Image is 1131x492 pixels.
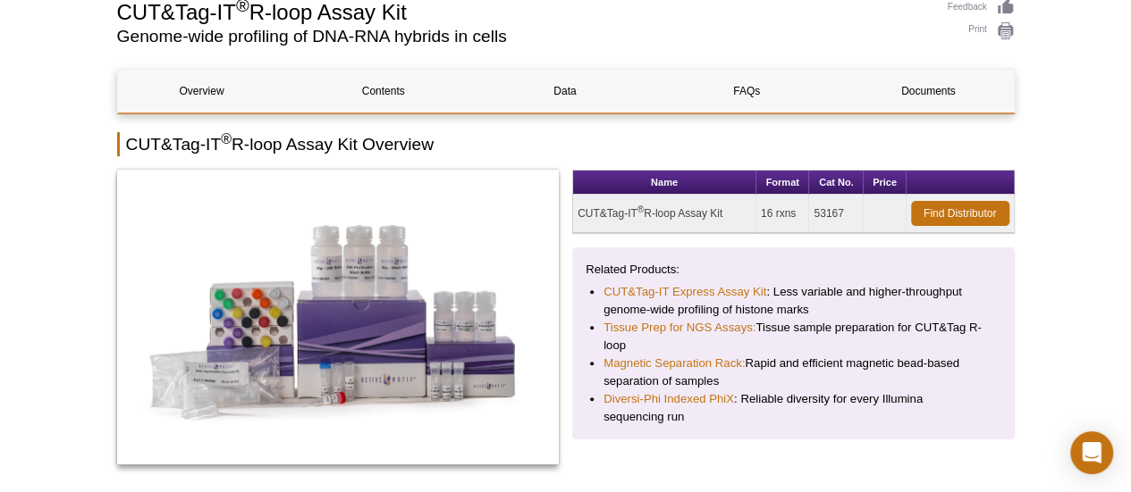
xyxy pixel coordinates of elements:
a: Print [948,21,1015,41]
a: CUT&Tag-IT Express Assay Kit [603,283,766,301]
p: Related Products: [586,261,1001,279]
img: CUT&Tag-IT<sup>®</sup> R-loop Assay Kit [117,170,560,464]
a: Contents [300,70,468,113]
a: Find Distributor [911,201,1009,226]
h2: Genome-wide profiling of DNA-RNA hybrids in cells [117,29,930,45]
th: Format [756,171,810,195]
sup: ® [637,204,644,214]
li: : Reliable diversity for every Illumina sequencing run [603,390,983,426]
a: Magnetic Separation Rack: [603,354,745,372]
td: CUT&Tag-IT R-loop Assay Kit [573,195,756,233]
td: 16 rxns [756,195,810,233]
sup: ® [221,131,232,146]
div: Open Intercom Messenger [1070,431,1113,474]
th: Name [573,171,756,195]
h2: CUT&Tag-IT R-loop Assay Kit Overview [117,132,1015,156]
a: Data [481,70,649,113]
a: Diversi-Phi Indexed PhiX [603,390,734,408]
th: Cat No. [809,171,864,195]
th: Price [864,171,906,195]
a: Tissue Prep for NGS Assays: [603,319,755,337]
a: Documents [844,70,1012,113]
li: : Less variable and higher-throughput genome-wide profiling of histone marks [603,283,983,319]
a: FAQs [663,70,831,113]
a: Overview [118,70,286,113]
td: 53167 [809,195,864,233]
li: Rapid and efficient magnetic bead-based separation of samples [603,354,983,390]
li: Tissue sample preparation for CUT&Tag R-loop [603,319,983,354]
